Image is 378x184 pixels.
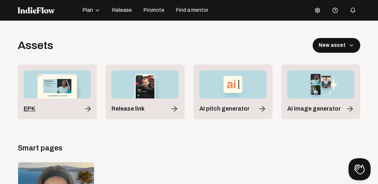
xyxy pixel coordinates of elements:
span: Promote [144,7,164,14]
span: AI image generator [287,104,341,113]
span: EPK [24,104,35,113]
span: Release link [111,104,145,113]
button: Plan [78,4,105,16]
button: New asset [313,38,360,53]
img: EPK.png [24,70,91,98]
button: Release [108,4,136,16]
iframe: Toggle Customer Support [348,158,371,180]
button: Find a mentor [172,4,213,16]
span: Release [112,7,132,14]
div: Smart pages [18,143,360,153]
button: Promote [139,4,169,16]
span: AI pitch generator [199,104,250,113]
img: indieflow-logo-white.svg [18,7,55,14]
img: Release-link.png [111,70,179,98]
div: Assets [18,39,53,52]
span: Find a mentor [176,7,208,14]
img: AI-Image-Generator.png [287,70,354,98]
img: AI-Pitch-Generator.png [199,70,267,98]
span: Plan [83,7,93,14]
